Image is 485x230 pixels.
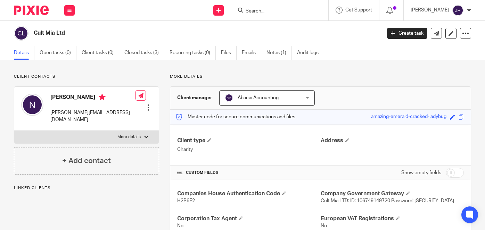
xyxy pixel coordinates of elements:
[242,46,261,60] a: Emails
[50,94,135,102] h4: [PERSON_NAME]
[62,155,111,166] h4: + Add contact
[177,137,320,144] h4: Client type
[321,198,454,203] span: Cult Mia LTD: ID: 106749149720 Password: [SECURITY_DATA]
[124,46,164,60] a: Closed tasks (3)
[50,109,135,123] p: [PERSON_NAME][EMAIL_ADDRESS][DOMAIN_NAME]
[170,74,471,79] p: More details
[221,46,237,60] a: Files
[401,169,441,176] label: Show empty fields
[321,223,327,228] span: No
[225,94,233,102] img: svg%3E
[452,5,463,16] img: svg%3E
[82,46,119,60] a: Client tasks (0)
[14,6,49,15] img: Pixie
[177,223,183,228] span: No
[177,146,320,153] p: Charity
[245,8,307,15] input: Search
[14,46,34,60] a: Details
[170,46,216,60] a: Recurring tasks (0)
[238,95,279,100] span: Abacai Accounting
[99,94,106,101] i: Primary
[177,170,320,176] h4: CUSTOM FIELDS
[297,46,324,60] a: Audit logs
[177,190,320,197] h4: Companies House Authentication Code
[177,215,320,222] h4: Corporation Tax Agent
[321,137,464,144] h4: Address
[266,46,292,60] a: Notes (1)
[177,198,195,203] span: H2P6E2
[371,113,446,121] div: amazing-emerald-cracked-ladybug
[117,134,141,140] p: More details
[321,190,464,197] h4: Company Government Gateway
[14,74,159,79] p: Client contacts
[34,29,308,37] h2: Cult Mia Ltd
[177,94,212,101] h3: Client manager
[21,94,43,116] img: svg%3E
[175,113,295,120] p: Master code for secure communications and files
[321,215,464,222] h4: European VAT Registrations
[387,28,427,39] a: Create task
[411,7,449,14] p: [PERSON_NAME]
[345,8,372,12] span: Get Support
[40,46,76,60] a: Open tasks (0)
[14,26,28,41] img: svg%3E
[14,185,159,191] p: Linked clients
